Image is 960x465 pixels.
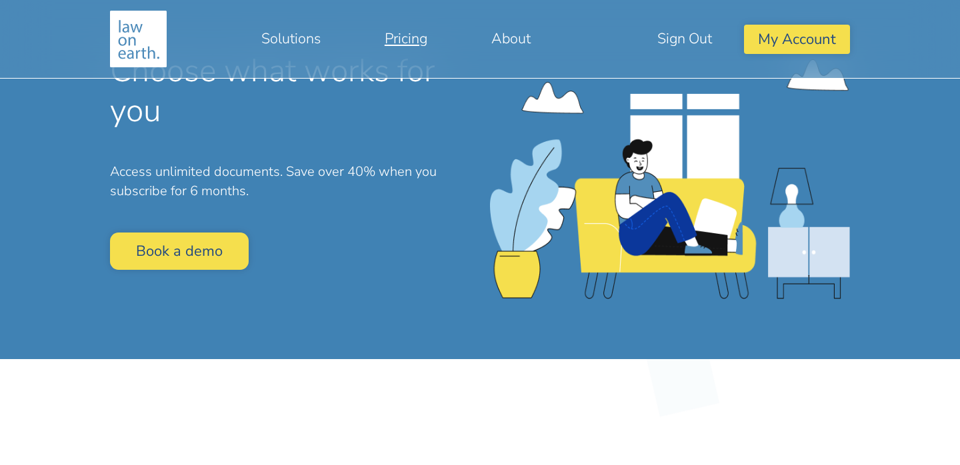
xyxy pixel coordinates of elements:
a: Solutions [229,23,353,55]
img: peaceful_place.png [490,59,850,299]
a: Pricing [353,23,459,55]
a: About [459,23,563,55]
a: Sign Out [625,23,744,55]
a: Book a demo [110,232,249,269]
p: Access unlimited documents. Save over 40% when you subscribe for 6 months. [110,163,470,201]
img: Making legal services accessible to everyone, anywhere, anytime [110,11,167,67]
h1: Choose what works for you [110,51,470,130]
button: My Account [744,25,850,53]
img: diamond_129129.svg [622,320,743,441]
